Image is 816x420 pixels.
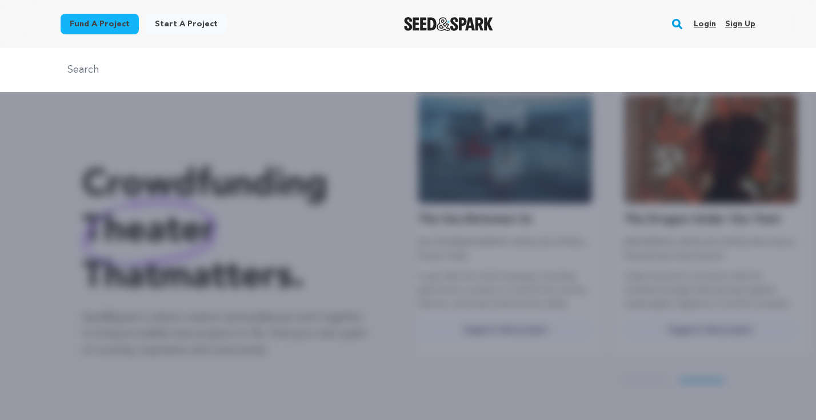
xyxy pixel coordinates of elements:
a: Sign up [725,15,755,33]
img: Seed&Spark Logo Dark Mode [404,17,494,31]
a: Fund a project [61,14,139,34]
a: Start a project [146,14,227,34]
a: Seed&Spark Homepage [404,17,494,31]
input: Search [61,62,755,78]
a: Login [694,15,716,33]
